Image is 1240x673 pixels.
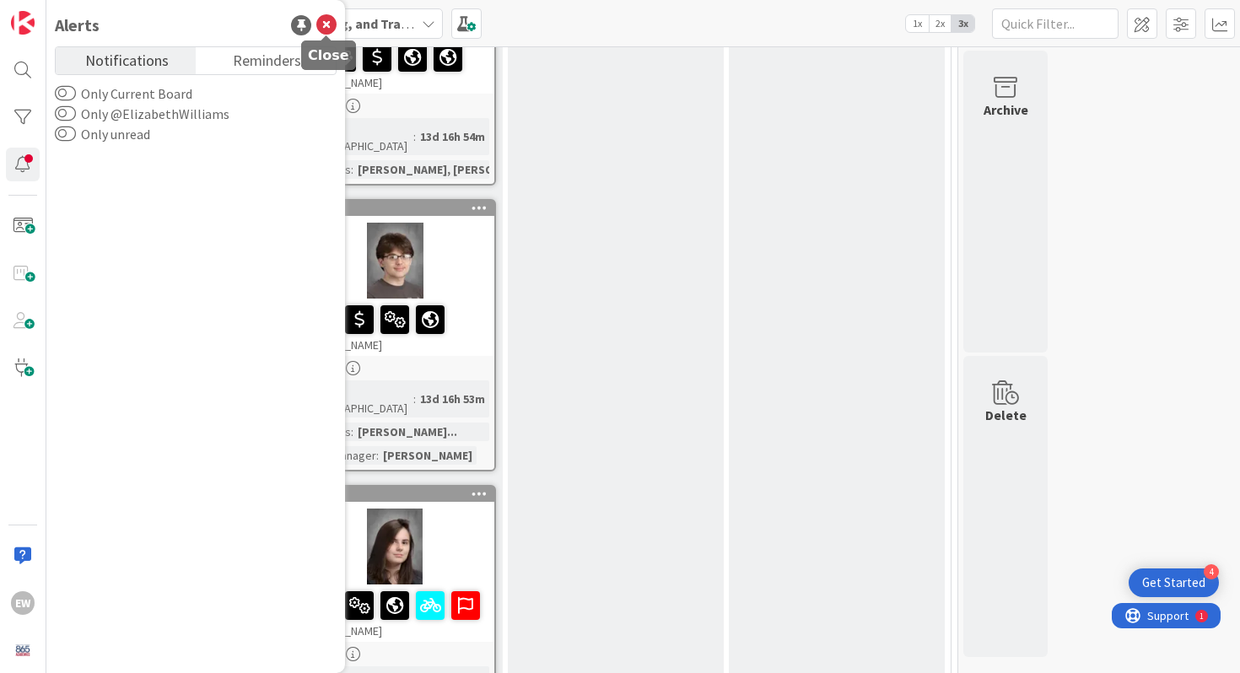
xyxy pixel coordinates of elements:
h5: Close [308,47,349,63]
div: 1953 [295,487,494,502]
div: Time in [GEOGRAPHIC_DATA] [300,380,413,417]
div: [PERSON_NAME] [295,584,494,642]
button: Only unread [55,126,76,143]
div: [PERSON_NAME], [PERSON_NAME], We... [353,160,579,179]
label: Only Current Board [55,83,192,104]
div: Alerts [55,13,100,38]
span: : [413,127,416,146]
div: 13d 16h 53m [416,390,489,408]
div: Open Get Started checklist, remaining modules: 4 [1129,568,1219,597]
div: Archive [984,100,1028,120]
span: : [351,423,353,441]
a: 1954[PERSON_NAME]Time in [GEOGRAPHIC_DATA]:13d 16h 53mTeachers:[PERSON_NAME]...Case Manager:[PERS... [294,199,496,471]
div: Delete [985,405,1027,425]
div: EW [11,591,35,615]
button: Only @ElizabethWilliams [55,105,76,122]
input: Quick Filter... [992,8,1119,39]
button: Only Current Board [55,85,76,102]
img: Visit kanbanzone.com [11,11,35,35]
div: 1953 [303,488,494,500]
div: 13d 16h 54m [416,127,489,146]
div: [PERSON_NAME] [295,36,494,94]
span: Support [35,3,77,23]
span: : [413,390,416,408]
div: [PERSON_NAME] [379,446,477,465]
div: 4 [1204,564,1219,579]
label: Only @ElizabethWilliams [55,104,229,124]
span: 2x [929,15,952,32]
div: Get Started [1142,574,1205,591]
span: Reminders [233,47,301,71]
span: : [351,160,353,179]
span: Notifications [85,47,169,71]
div: 1954[PERSON_NAME] [295,201,494,356]
img: avatar [11,638,35,662]
label: Only unread [55,124,150,144]
div: 1953[PERSON_NAME] [295,487,494,642]
div: [PERSON_NAME] [295,299,494,356]
div: Time in [GEOGRAPHIC_DATA] [300,118,413,155]
span: 1x [906,15,929,32]
span: 3x [952,15,974,32]
div: [PERSON_NAME]... [353,423,461,441]
div: 1954 [295,201,494,216]
div: 1954 [303,202,494,214]
div: 1 [88,7,92,20]
span: : [376,446,379,465]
